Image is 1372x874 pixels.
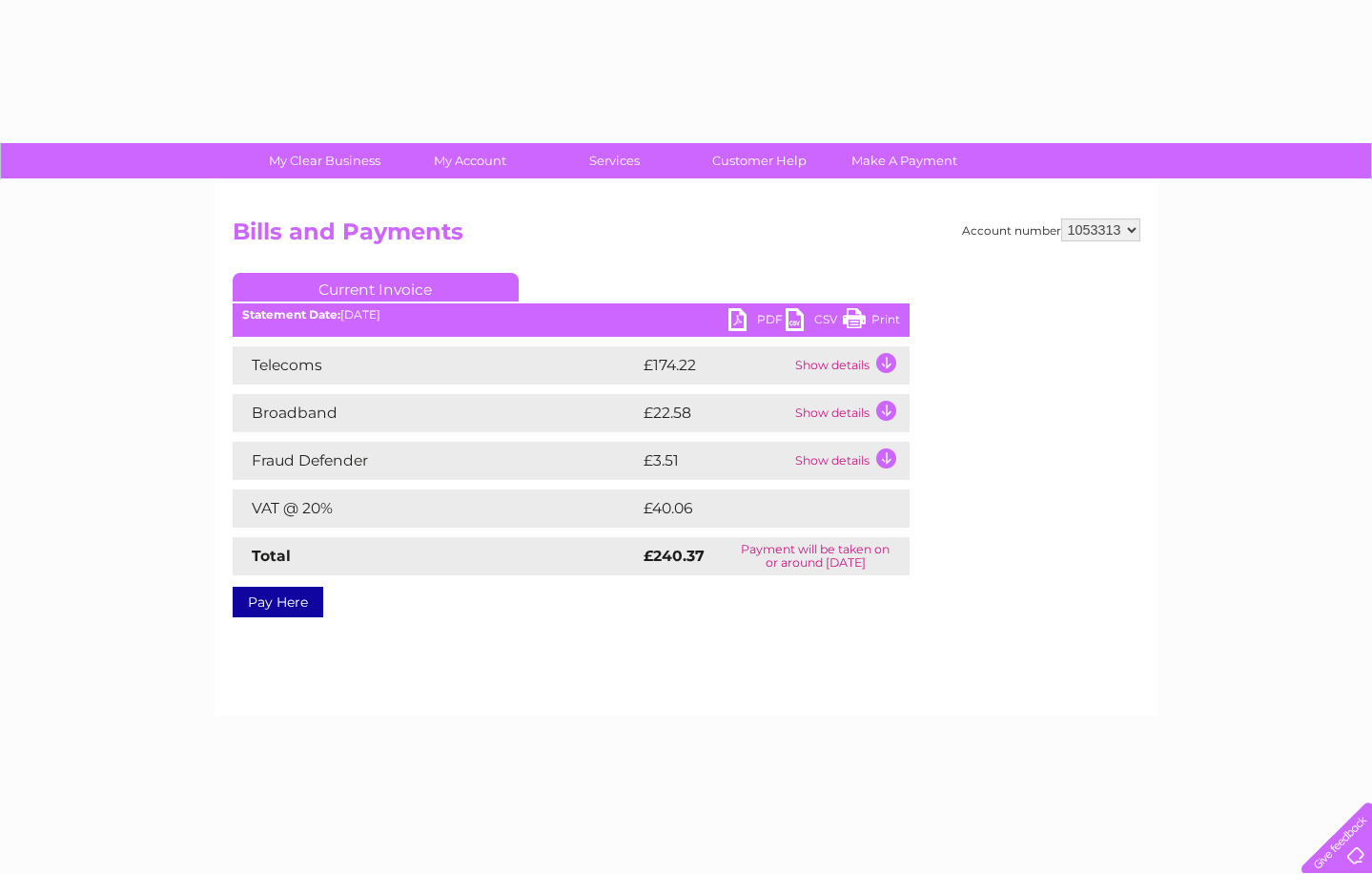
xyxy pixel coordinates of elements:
[639,394,790,432] td: £22.58
[233,587,323,617] a: Pay Here
[252,547,291,565] strong: Total
[391,143,548,178] a: My Account
[536,143,693,178] a: Services
[843,308,900,336] a: Print
[233,394,639,432] td: Broadband
[790,346,910,385] td: Show details
[962,218,1140,241] div: Account number
[233,308,910,322] div: [DATE]
[639,346,790,385] td: £174.22
[790,442,910,480] td: Show details
[644,547,705,565] strong: £240.37
[681,143,838,178] a: Customer Help
[790,394,910,432] td: Show details
[233,489,639,528] td: VAT @ 20%
[242,307,340,322] b: Statement Date:
[722,537,909,575] td: Payment will be taken on or around [DATE]
[728,308,786,336] a: PDF
[233,218,1140,255] h2: Bills and Payments
[639,489,872,528] td: £40.06
[786,308,843,336] a: CSV
[246,143,403,178] a: My Clear Business
[639,442,790,480] td: £3.51
[233,442,639,480] td: Fraud Defender
[233,273,519,302] a: Current Invoice
[233,346,639,385] td: Telecoms
[826,143,983,178] a: Make A Payment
